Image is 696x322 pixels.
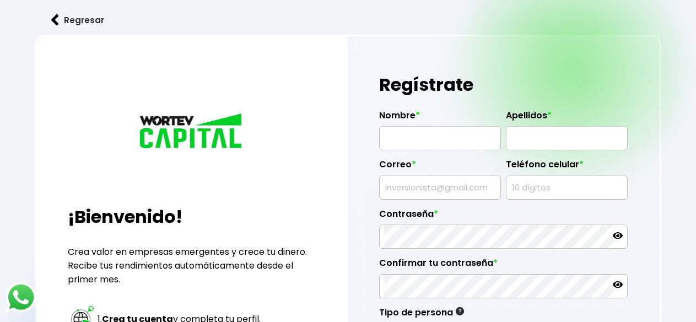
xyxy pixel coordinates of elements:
label: Contraseña [379,209,628,225]
label: Nombre [379,110,501,127]
h1: Regístrate [379,68,628,101]
input: 10 dígitos [511,176,623,199]
p: Crea valor en empresas emergentes y crece tu dinero. Recibe tus rendimientos automáticamente desd... [68,245,316,286]
input: inversionista@gmail.com [384,176,496,199]
img: logos_whatsapp-icon.242b2217.svg [6,282,36,313]
label: Apellidos [506,110,628,127]
img: flecha izquierda [51,14,59,26]
label: Correo [379,159,501,176]
h2: ¡Bienvenido! [68,204,316,230]
label: Confirmar tu contraseña [379,258,628,274]
label: Teléfono celular [506,159,628,176]
button: Regresar [35,6,121,35]
a: flecha izquierdaRegresar [35,6,661,35]
img: gfR76cHglkPwleuBLjWdxeZVvX9Wp6JBDmjRYY8JYDQn16A2ICN00zLTgIroGa6qie5tIuWH7V3AapTKqzv+oMZsGfMUqL5JM... [456,307,464,315]
img: logo_wortev_capital [137,112,247,152]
